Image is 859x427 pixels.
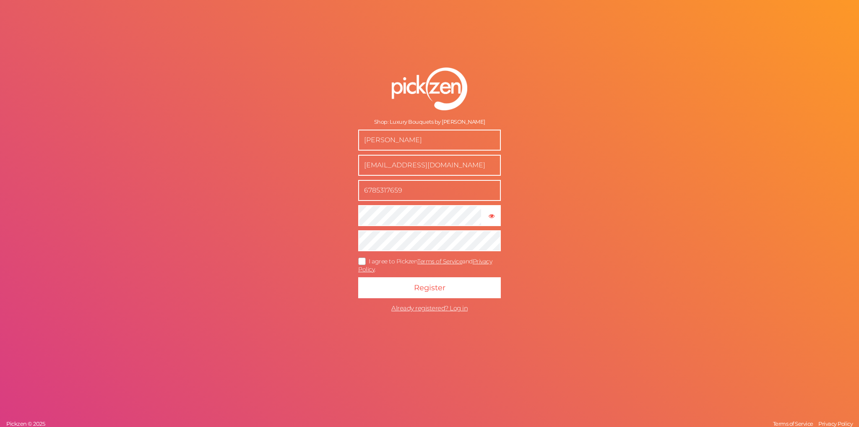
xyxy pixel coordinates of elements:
[414,283,445,292] span: Register
[358,258,492,273] a: Privacy Policy
[358,155,501,176] input: Business e-mail
[417,258,462,265] a: Terms of Service
[358,180,501,201] input: Phone
[358,277,501,298] button: Register
[773,420,813,427] span: Terms of Service
[816,420,855,427] a: Privacy Policy
[358,130,501,151] input: Name
[771,420,815,427] a: Terms of Service
[818,420,853,427] span: Privacy Policy
[391,304,468,312] span: Already registered? Log in
[358,258,492,273] span: I agree to Pickzen and .
[358,119,501,125] div: Shop: Luxury Bouquets by [PERSON_NAME]
[4,420,47,427] a: Pickzen © 2025
[392,68,467,110] img: pz-logo-white.png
